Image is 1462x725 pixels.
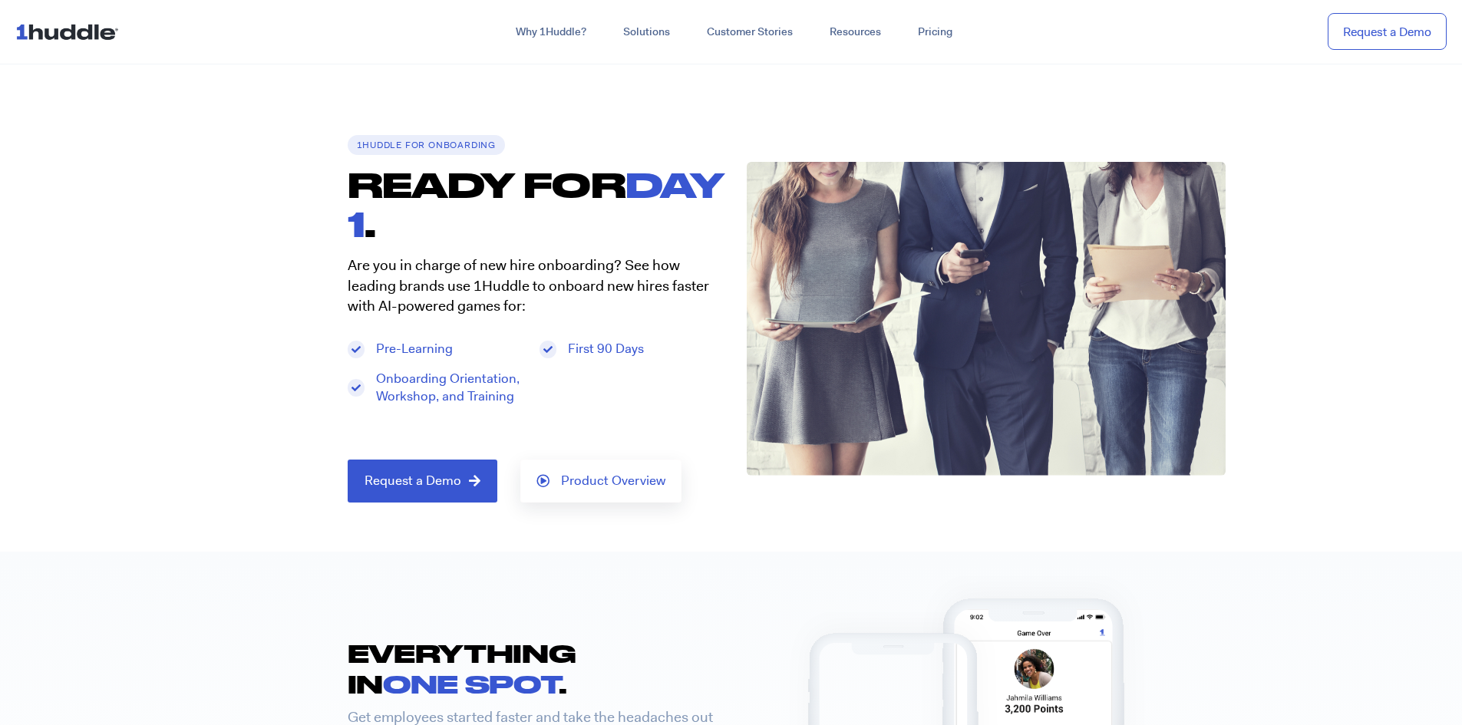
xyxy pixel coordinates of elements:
[348,460,497,503] a: Request a Demo
[365,474,461,488] span: Request a Demo
[1328,13,1447,51] a: Request a Demo
[497,18,605,46] a: Why 1Huddle?
[383,669,559,698] span: ONE SPOT
[561,474,665,488] span: Product Overview
[348,135,506,155] h6: 1Huddle for ONBOARDING
[605,18,688,46] a: Solutions
[372,370,524,407] span: Onboarding Orientation, Workshop, and Training
[348,638,693,700] h2: EVERYTHING IN .
[348,165,731,244] h1: READY FOR .
[348,255,716,317] p: Are you in charge of new hire onboarding? See how leading brands use 1Huddle to onboard new hires...
[348,164,724,244] span: DAY 1
[899,18,971,46] a: Pricing
[15,17,125,46] img: ...
[372,340,453,358] span: Pre-Learning
[520,460,681,503] a: Product Overview
[564,340,644,358] span: First 90 Days
[688,18,811,46] a: Customer Stories
[811,18,899,46] a: Resources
